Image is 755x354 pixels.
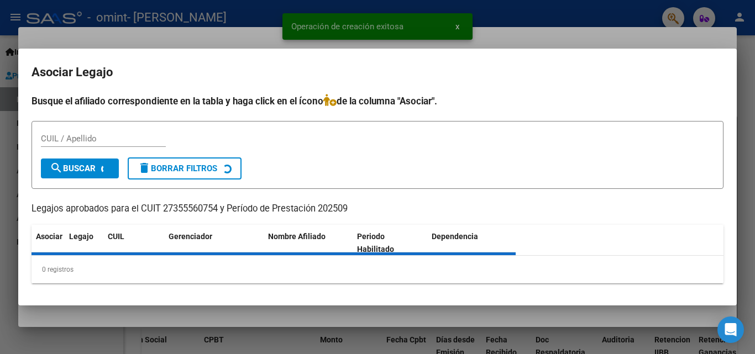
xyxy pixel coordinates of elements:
p: Legajos aprobados para el CUIT 27355560754 y Período de Prestación 202509 [32,202,723,216]
mat-icon: delete [138,161,151,175]
datatable-header-cell: Dependencia [427,225,516,261]
span: Dependencia [432,232,478,241]
span: CUIL [108,232,124,241]
button: Buscar [41,158,119,178]
span: Gerenciador [169,232,212,241]
span: Borrar Filtros [138,163,217,173]
span: Buscar [50,163,96,173]
datatable-header-cell: Nombre Afiliado [264,225,353,261]
span: Periodo Habilitado [357,232,394,253]
datatable-header-cell: Gerenciador [164,225,264,261]
div: Open Intercom Messenger [717,316,744,343]
span: Nombre Afiliado [268,232,326,241]
mat-icon: search [50,161,63,175]
button: Borrar Filtros [128,157,242,179]
span: Legajo [69,232,93,241]
h2: Asociar Legajo [32,62,723,83]
span: Asociar [36,232,62,241]
datatable-header-cell: Periodo Habilitado [353,225,427,261]
div: 0 registros [32,256,723,283]
datatable-header-cell: Asociar [32,225,65,261]
h4: Busque el afiliado correspondiente en la tabla y haga click en el ícono de la columna "Asociar". [32,94,723,108]
datatable-header-cell: CUIL [103,225,164,261]
datatable-header-cell: Legajo [65,225,103,261]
